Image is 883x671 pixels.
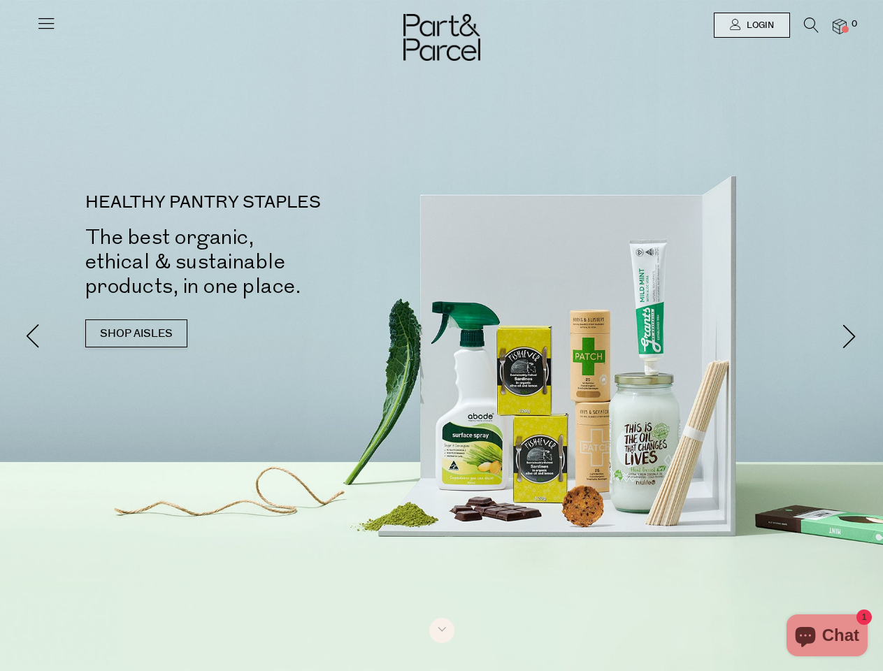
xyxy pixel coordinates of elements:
[833,19,847,34] a: 0
[85,319,187,347] a: SHOP AISLES
[714,13,790,38] a: Login
[782,614,872,660] inbox-online-store-chat: Shopify online store chat
[85,225,463,298] h2: The best organic, ethical & sustainable products, in one place.
[85,194,463,211] p: HEALTHY PANTRY STAPLES
[403,14,480,61] img: Part&Parcel
[848,18,861,31] span: 0
[743,20,774,31] span: Login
